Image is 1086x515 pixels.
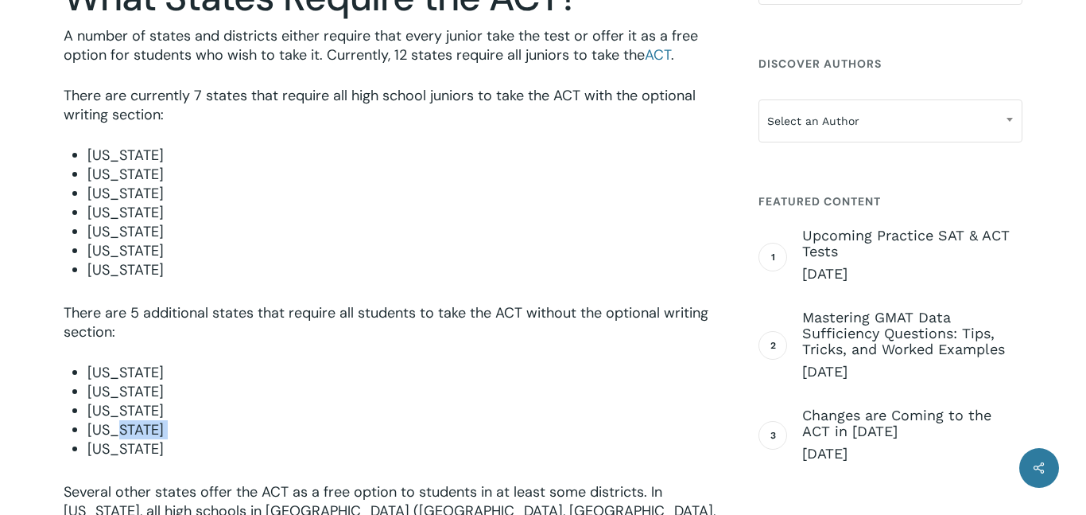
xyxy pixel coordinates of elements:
iframe: Chatbot [981,410,1064,493]
a: Mastering GMAT Data Sufficiency Questions: Tips, Tricks, and Worked Examples [DATE] [802,310,1022,381]
h4: Featured Content [758,187,1022,216]
li: [US_STATE] [87,146,720,165]
li: [US_STATE] [87,420,720,439]
li: [US_STATE] [87,241,720,260]
a: Upcoming Practice SAT & ACT Tests [DATE] [802,228,1022,283]
li: [US_STATE] [87,401,720,420]
span: Select an Author [758,99,1022,142]
span: Changes are Coming to the ACT in [DATE] [802,408,1022,439]
span: Mastering GMAT Data Sufficiency Questions: Tips, Tricks, and Worked Examples [802,310,1022,357]
span: [DATE] [802,444,1022,463]
span: Select an Author [759,104,1022,138]
li: [US_STATE] [87,382,720,401]
span: [DATE] [802,362,1022,381]
li: [US_STATE] [87,165,720,184]
a: ACT [645,45,671,64]
span: Upcoming Practice SAT & ACT Tests [802,228,1022,259]
li: [US_STATE] [87,439,720,458]
span: [DATE] [802,264,1022,283]
li: [US_STATE] [87,222,720,241]
p: A number of states and districts either require that every junior take the test or offer it as a ... [64,26,720,86]
p: There are currently 7 states that require all high school juniors to take the ACT with the option... [64,86,720,146]
p: There are 5 additional states that require all students to take the ACT without the optional writ... [64,303,720,363]
h4: Discover Authors [758,49,1022,78]
a: Changes are Coming to the ACT in [DATE] [DATE] [802,408,1022,463]
li: [US_STATE] [87,203,720,222]
li: [US_STATE] [87,363,720,382]
li: [US_STATE] [87,184,720,203]
li: [US_STATE] [87,260,720,279]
